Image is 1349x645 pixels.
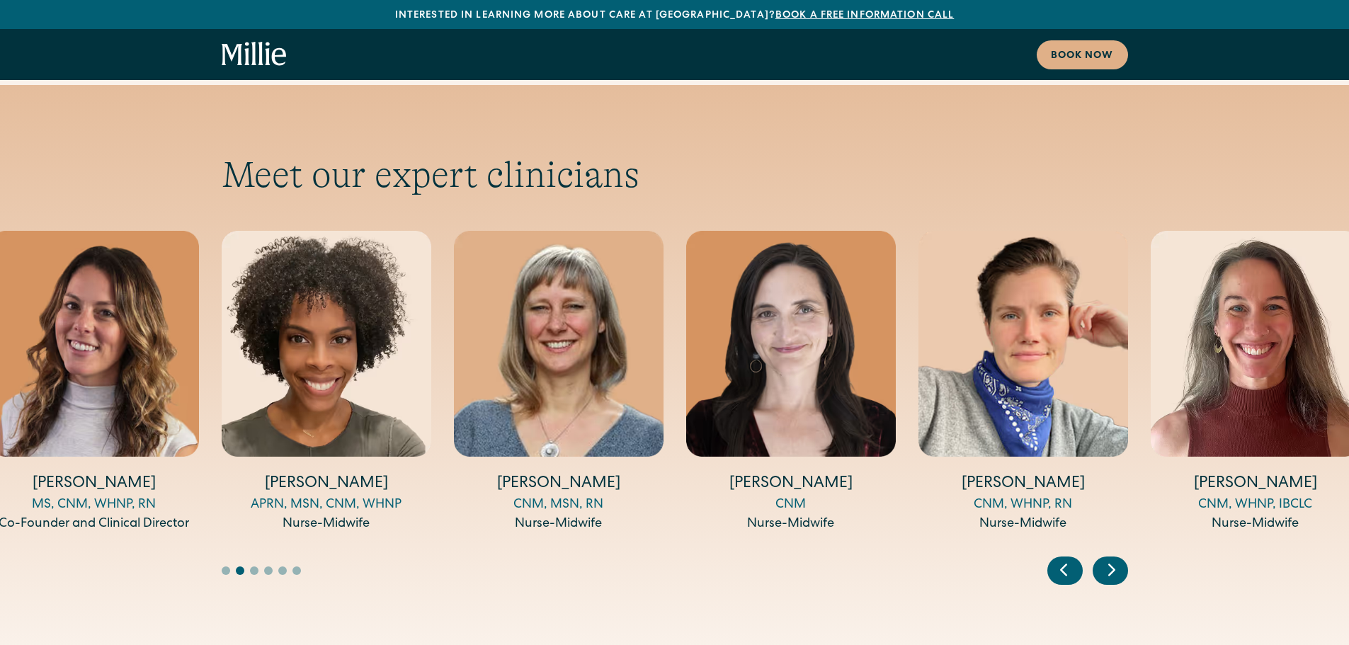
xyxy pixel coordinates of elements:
div: CNM, WHNP, RN [918,496,1128,515]
div: Book now [1051,49,1114,64]
button: Go to slide 3 [250,566,258,575]
div: 5 / 14 [686,231,896,534]
h2: Meet our expert clinicians [222,153,1128,197]
a: home [222,42,287,67]
div: Nurse-Midwife [686,515,896,534]
div: Nurse-Midwife [222,515,431,534]
div: CNM [686,496,896,515]
div: Nurse-Midwife [918,515,1128,534]
h4: [PERSON_NAME] [686,474,896,496]
div: APRN, MSN, CNM, WHNP [222,496,431,515]
div: 4 / 14 [454,231,664,534]
div: CNM, MSN, RN [454,496,664,515]
h4: [PERSON_NAME] [222,474,431,496]
a: Book now [1037,40,1128,69]
div: Nurse-Midwife [454,515,664,534]
button: Go to slide 2 [236,566,244,575]
div: Previous slide [1047,556,1083,585]
button: Go to slide 5 [278,566,287,575]
button: Go to slide 6 [292,566,301,575]
button: Go to slide 4 [264,566,273,575]
h4: [PERSON_NAME] [918,474,1128,496]
div: 3 / 14 [222,231,431,534]
div: Next slide [1093,556,1128,585]
div: 6 / 14 [918,231,1128,534]
a: Book a free information call [775,11,954,21]
button: Go to slide 1 [222,566,230,575]
h4: [PERSON_NAME] [454,474,664,496]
